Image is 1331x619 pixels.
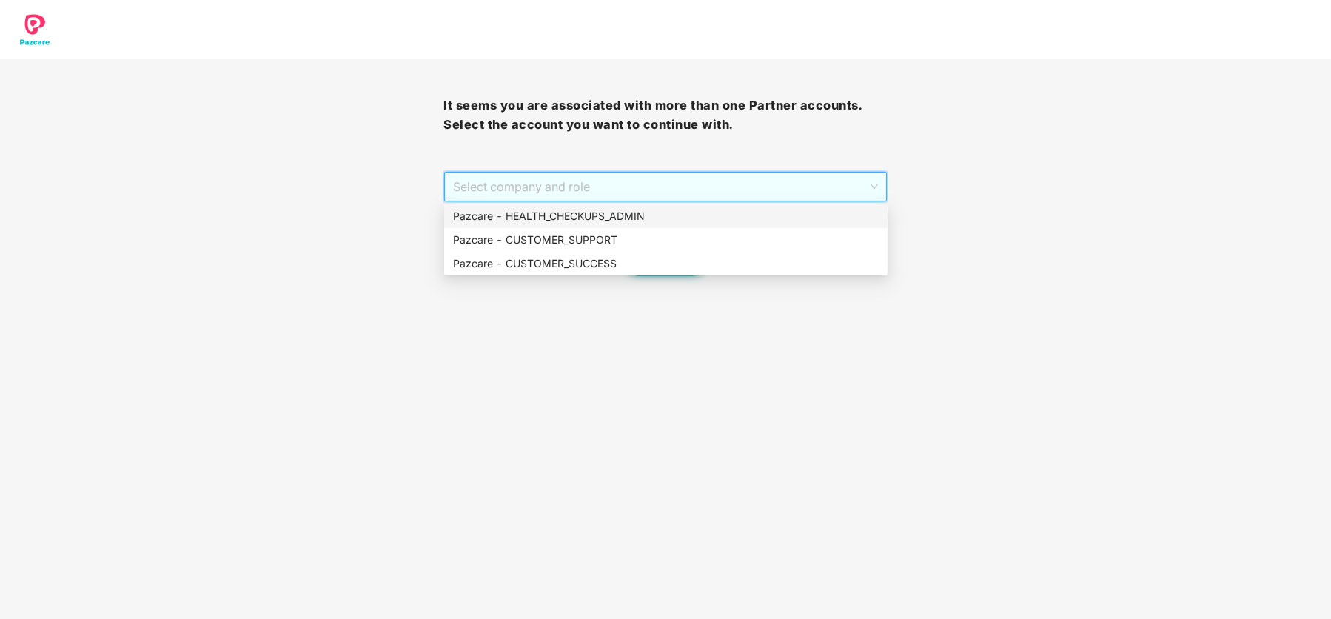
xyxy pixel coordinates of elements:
div: Pazcare - CUSTOMER_SUPPORT [453,232,879,248]
div: Pazcare - HEALTH_CHECKUPS_ADMIN [444,204,888,228]
div: Pazcare - CUSTOMER_SUCCESS [453,255,879,272]
div: Pazcare - CUSTOMER_SUCCESS [444,252,888,275]
div: Pazcare - HEALTH_CHECKUPS_ADMIN [453,208,879,224]
h3: It seems you are associated with more than one Partner accounts. Select the account you want to c... [443,96,887,134]
div: Pazcare - CUSTOMER_SUPPORT [444,228,888,252]
span: Select company and role [453,173,877,201]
